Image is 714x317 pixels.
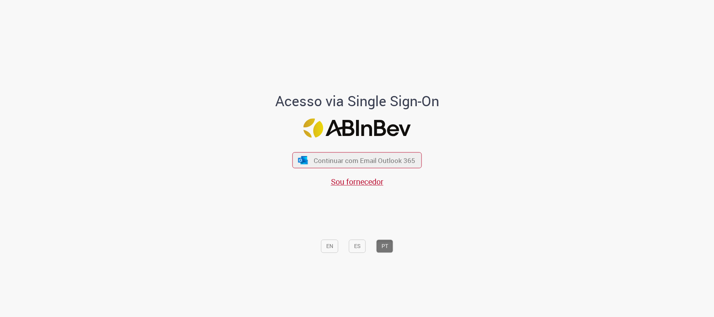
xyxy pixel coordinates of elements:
a: Sou fornecedor [331,177,383,187]
button: ícone Azure/Microsoft 360 Continuar com Email Outlook 365 [293,152,422,168]
button: PT [376,239,393,253]
h1: Acesso via Single Sign-On [248,94,466,109]
img: ícone Azure/Microsoft 360 [297,156,308,164]
button: EN [321,239,338,253]
span: Continuar com Email Outlook 365 [314,156,415,165]
img: Logo ABInBev [303,118,411,138]
button: ES [349,239,366,253]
